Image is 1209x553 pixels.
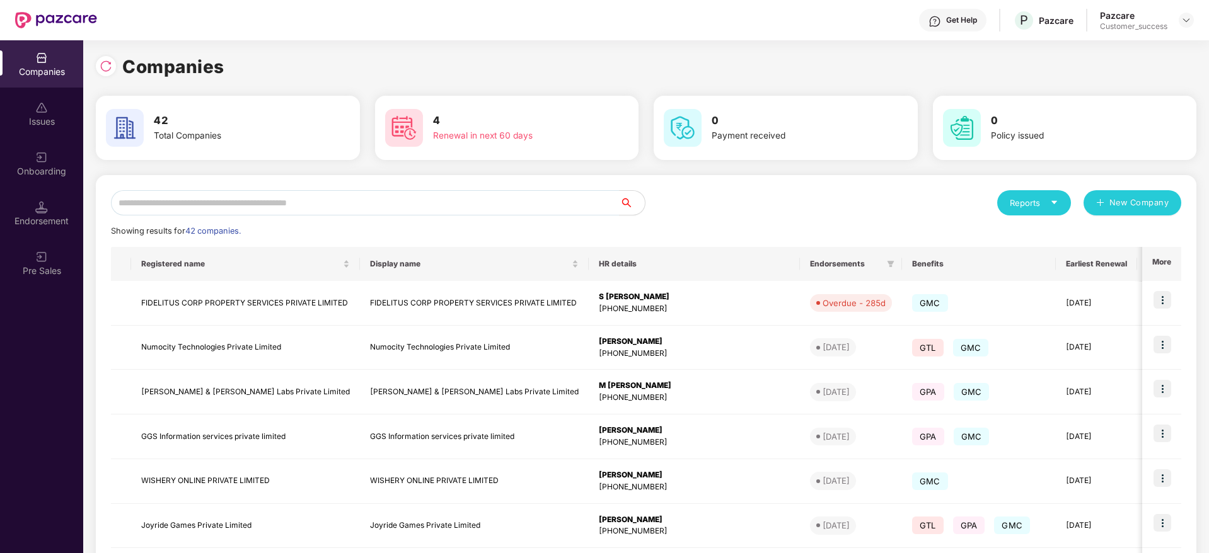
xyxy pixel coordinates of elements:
div: [PHONE_NUMBER] [599,525,790,537]
div: [PHONE_NUMBER] [599,481,790,493]
div: [DATE] [823,385,850,398]
img: svg+xml;base64,PHN2ZyBpZD0iQ29tcGFuaWVzIiB4bWxucz0iaHR0cDovL3d3dy53My5vcmcvMjAwMC9zdmciIHdpZHRoPS... [35,52,48,64]
div: [DATE] [823,341,850,353]
th: Registered name [131,247,360,281]
th: Benefits [902,247,1056,281]
span: GPA [953,516,985,534]
td: [PERSON_NAME] & [PERSON_NAME] Labs Private Limited [131,370,360,414]
h3: 0 [712,113,871,129]
div: Overdue - 285d [823,297,886,309]
img: svg+xml;base64,PHN2ZyB3aWR0aD0iMjAiIGhlaWdodD0iMjAiIHZpZXdCb3g9IjAgMCAyMCAyMCIgZmlsbD0ibm9uZSIgeG... [35,251,48,263]
span: plus [1096,198,1104,208]
div: Total Companies [154,129,313,143]
img: svg+xml;base64,PHN2ZyB4bWxucz0iaHR0cDovL3d3dy53My5vcmcvMjAwMC9zdmciIHdpZHRoPSI2MCIgaGVpZ2h0PSI2MC... [943,109,981,147]
span: GMC [912,472,948,490]
img: icon [1154,469,1171,487]
span: GTL [912,516,944,534]
span: caret-down [1050,198,1058,207]
div: [PHONE_NUMBER] [599,303,790,315]
th: Display name [360,247,589,281]
span: GMC [954,428,990,445]
span: Showing results for [111,226,241,236]
div: [DATE] [823,474,850,487]
h3: 0 [991,113,1150,129]
img: svg+xml;base64,PHN2ZyBpZD0iSXNzdWVzX2Rpc2FibGVkIiB4bWxucz0iaHR0cDovL3d3dy53My5vcmcvMjAwMC9zdmciIH... [35,101,48,114]
th: More [1142,247,1181,281]
span: GMC [912,294,948,312]
div: [DATE] [823,430,850,443]
td: [DATE] [1056,281,1137,326]
th: HR details [589,247,800,281]
span: filter [884,256,897,271]
button: plusNew Company [1084,190,1181,215]
td: Numocity Technologies Private Limited [131,326,360,370]
div: S [PERSON_NAME] [599,291,790,303]
img: svg+xml;base64,PHN2ZyB4bWxucz0iaHR0cDovL3d3dy53My5vcmcvMjAwMC9zdmciIHdpZHRoPSI2MCIgaGVpZ2h0PSI2MC... [106,109,144,147]
div: Pazcare [1100,9,1167,21]
div: [PHONE_NUMBER] [599,348,790,360]
td: FIDELITUS CORP PROPERTY SERVICES PRIVATE LIMITED [131,281,360,326]
img: svg+xml;base64,PHN2ZyB3aWR0aD0iMTQuNSIgaGVpZ2h0PSIxNC41IiB2aWV3Qm94PSIwIDAgMTYgMTYiIGZpbGw9Im5vbm... [35,201,48,214]
div: [PHONE_NUMBER] [599,392,790,404]
img: svg+xml;base64,PHN2ZyB4bWxucz0iaHR0cDovL3d3dy53My5vcmcvMjAwMC9zdmciIHdpZHRoPSI2MCIgaGVpZ2h0PSI2MC... [385,109,423,147]
span: GMC [954,383,990,401]
img: icon [1154,425,1171,442]
h1: Companies [122,53,224,81]
td: Joyride Games Private Limited [360,504,589,549]
td: GGS Information services private limited [360,414,589,459]
img: svg+xml;base64,PHN2ZyBpZD0iSGVscC0zMngzMiIgeG1sbnM9Imh0dHA6Ly93d3cudzMub3JnLzIwMDAvc3ZnIiB3aWR0aD... [928,15,941,28]
td: Joyride Games Private Limited [131,504,360,549]
img: svg+xml;base64,PHN2ZyB4bWxucz0iaHR0cDovL3d3dy53My5vcmcvMjAwMC9zdmciIHdpZHRoPSI2MCIgaGVpZ2h0PSI2MC... [664,109,702,147]
h3: 42 [154,113,313,129]
img: svg+xml;base64,PHN2ZyBpZD0iRHJvcGRvd24tMzJ4MzIiIHhtbG5zPSJodHRwOi8vd3d3LnczLm9yZy8yMDAwL3N2ZyIgd2... [1181,15,1191,25]
span: 42 companies. [185,226,241,236]
div: [PERSON_NAME] [599,514,790,526]
span: filter [887,260,894,268]
img: icon [1154,291,1171,309]
td: [PERSON_NAME] & [PERSON_NAME] Labs Private Limited [360,370,589,414]
span: GMC [953,339,989,356]
td: FIDELITUS CORP PROPERTY SERVICES PRIVATE LIMITED [360,281,589,326]
img: icon [1154,380,1171,397]
div: Policy issued [991,129,1150,143]
div: Reports [1010,197,1058,209]
img: svg+xml;base64,PHN2ZyBpZD0iUmVsb2FkLTMyeDMyIiB4bWxucz0iaHR0cDovL3d3dy53My5vcmcvMjAwMC9zdmciIHdpZH... [100,60,112,72]
td: [DATE] [1056,459,1137,504]
button: search [619,190,645,215]
img: icon [1154,336,1171,353]
div: Get Help [946,15,977,25]
span: GTL [912,339,944,356]
img: New Pazcare Logo [15,12,97,28]
td: WISHERY ONLINE PRIVATE LIMITED [131,459,360,504]
span: GPA [912,428,944,445]
h3: 4 [433,113,592,129]
div: Pazcare [1039,14,1073,26]
td: [DATE] [1056,370,1137,414]
td: GGS Information services private limited [131,414,360,459]
div: M [PERSON_NAME] [599,380,790,392]
td: [DATE] [1056,326,1137,370]
div: Customer_success [1100,21,1167,31]
td: [DATE] [1056,504,1137,549]
div: [DATE] [823,519,850,532]
span: Endorsements [810,259,882,269]
div: [PERSON_NAME] [599,469,790,481]
span: Display name [370,259,569,269]
div: Renewal in next 60 days [433,129,592,143]
span: search [619,198,645,208]
span: New Company [1109,197,1169,209]
th: Earliest Renewal [1056,247,1137,281]
th: Issues [1137,247,1191,281]
div: [PHONE_NUMBER] [599,436,790,448]
span: P [1020,13,1028,28]
td: WISHERY ONLINE PRIVATE LIMITED [360,459,589,504]
div: [PERSON_NAME] [599,336,790,348]
img: svg+xml;base64,PHN2ZyB3aWR0aD0iMjAiIGhlaWdodD0iMjAiIHZpZXdCb3g9IjAgMCAyMCAyMCIgZmlsbD0ibm9uZSIgeG... [35,151,48,164]
td: Numocity Technologies Private Limited [360,326,589,370]
img: icon [1154,514,1171,532]
div: [PERSON_NAME] [599,425,790,436]
td: [DATE] [1056,414,1137,459]
span: Registered name [141,259,340,269]
span: GPA [912,383,944,401]
div: Payment received [712,129,871,143]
